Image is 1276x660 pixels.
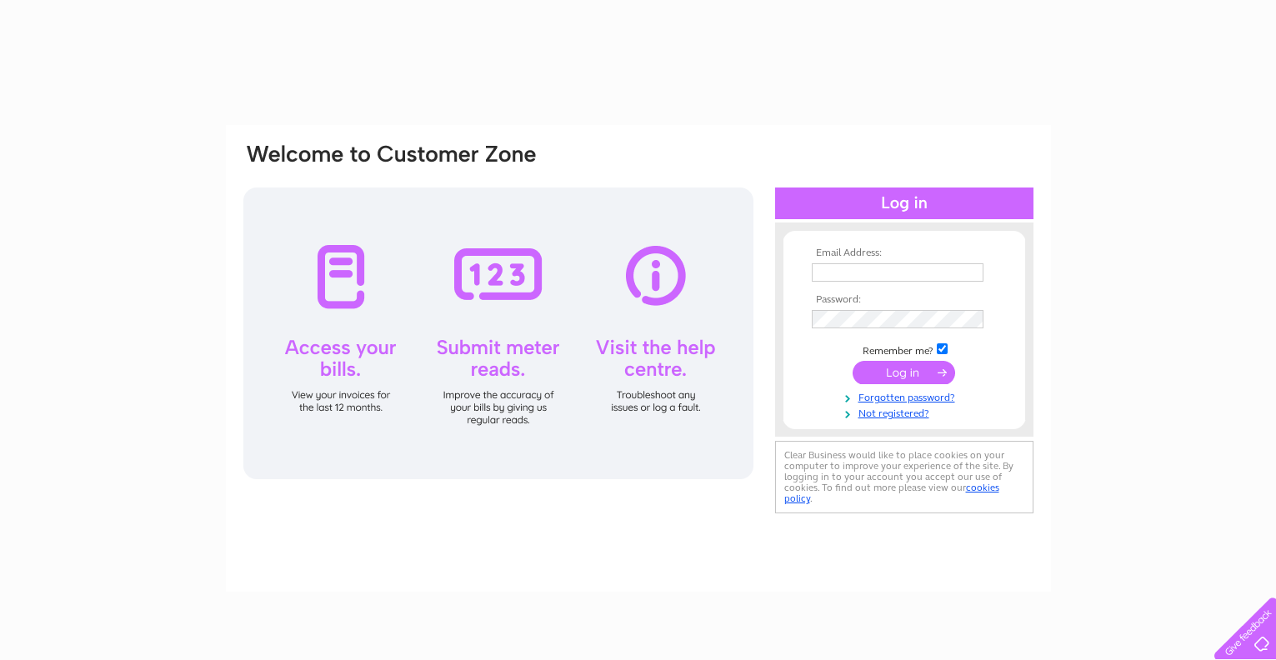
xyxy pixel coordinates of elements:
th: Email Address: [808,247,1001,259]
input: Submit [853,361,955,384]
td: Remember me? [808,341,1001,357]
div: Clear Business would like to place cookies on your computer to improve your experience of the sit... [775,441,1033,513]
th: Password: [808,294,1001,306]
a: cookies policy [784,482,999,504]
a: Forgotten password? [812,388,1001,404]
a: Not registered? [812,404,1001,420]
